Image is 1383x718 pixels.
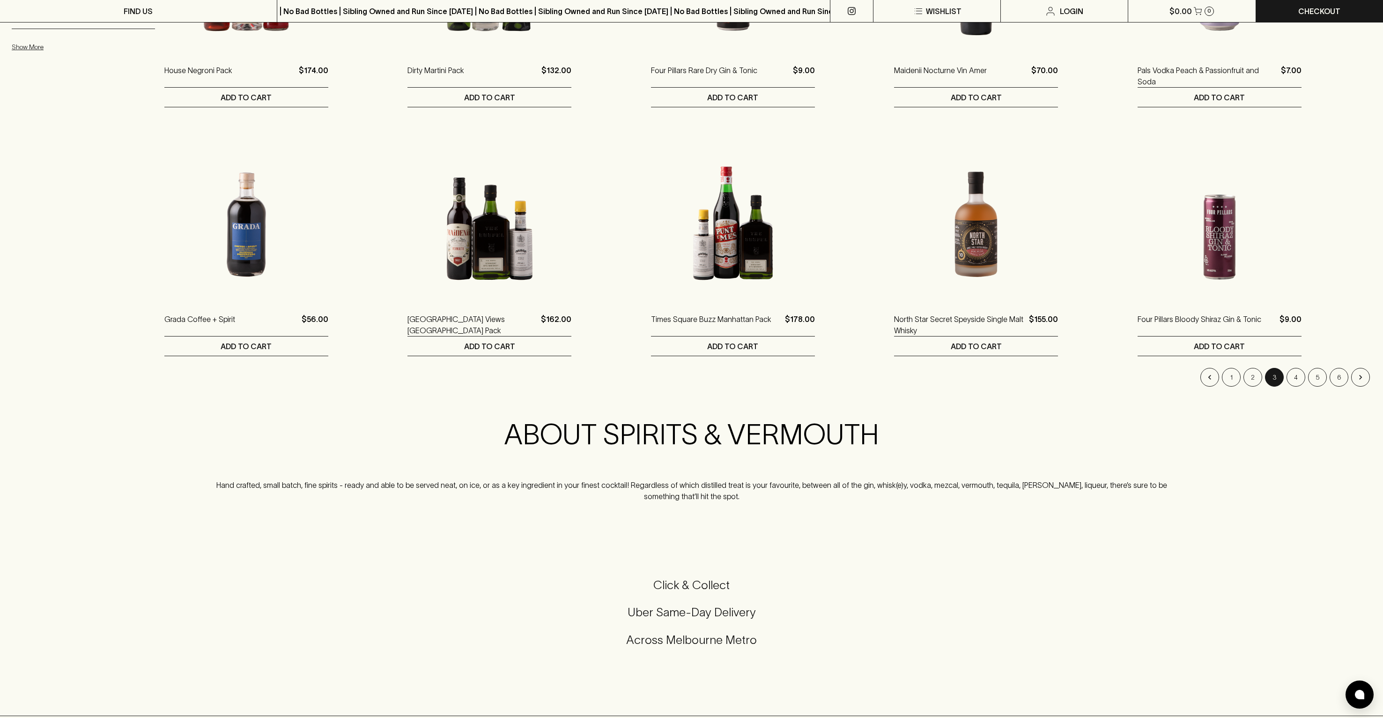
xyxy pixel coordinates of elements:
a: Pals Vodka Peach & Passionfruit and Soda [1138,65,1277,87]
button: Go to previous page [1200,368,1219,387]
button: Go to page 4 [1287,368,1305,387]
p: ADD TO CART [1194,92,1245,103]
h5: Click & Collect [11,577,1372,593]
p: ADD TO CART [464,341,515,352]
p: $0.00 [1169,6,1192,17]
p: ADD TO CART [707,92,758,103]
p: Checkout [1298,6,1340,17]
button: Go to page 2 [1243,368,1262,387]
a: Four Pillars Rare Dry Gin & Tonic [651,65,757,87]
button: ADD TO CART [407,337,571,356]
p: $56.00 [302,314,328,336]
p: $162.00 [541,314,571,336]
a: Times Square Buzz Manhattan Pack [651,314,771,336]
p: $178.00 [785,314,815,336]
h2: ABOUT SPIRITS & VERMOUTH [207,418,1176,451]
p: ADD TO CART [951,92,1002,103]
p: $155.00 [1029,314,1058,336]
p: ADD TO CART [221,341,272,352]
p: ADD TO CART [221,92,272,103]
button: ADD TO CART [1138,337,1302,356]
img: Four Pillars Bloody Shiraz Gin & Tonic [1138,135,1302,299]
button: Show More [12,37,134,57]
p: $132.00 [541,65,571,87]
button: Go to page 6 [1330,368,1348,387]
img: Times Square Buzz Manhattan Pack [651,135,815,299]
a: Maidenii Nocturne Vin Amer [894,65,987,87]
h5: Uber Same-Day Delivery [11,605,1372,620]
button: Go to page 5 [1308,368,1327,387]
a: House Negroni Pack [164,65,232,87]
button: ADD TO CART [164,88,328,107]
p: ADD TO CART [707,341,758,352]
button: ADD TO CART [894,88,1058,107]
button: ADD TO CART [164,337,328,356]
p: $174.00 [299,65,328,87]
button: ADD TO CART [651,88,815,107]
img: Central Park Views Manhattan Pack [407,135,571,299]
p: $7.00 [1281,65,1302,87]
a: Four Pillars Bloody Shiraz Gin & Tonic [1138,314,1261,336]
button: ADD TO CART [651,337,815,356]
p: $9.00 [1279,314,1302,336]
button: ADD TO CART [407,88,571,107]
p: ADD TO CART [464,92,515,103]
div: Call to action block [11,540,1372,697]
p: $70.00 [1031,65,1058,87]
p: FIND US [124,6,153,17]
img: North Star Secret Speyside Single Malt Whisky [894,135,1058,299]
button: ADD TO CART [894,337,1058,356]
a: [GEOGRAPHIC_DATA] Views [GEOGRAPHIC_DATA] Pack [407,314,537,336]
button: Go to next page [1351,368,1370,387]
button: page 3 [1265,368,1284,387]
p: Hand crafted, small batch, fine spirits - ready and able to be served neat, on ice, or as a key i... [207,479,1176,502]
p: Wishlist [926,6,961,17]
p: Login [1060,6,1083,17]
a: Dirty Martini Pack [407,65,464,87]
p: ADD TO CART [951,341,1002,352]
p: $9.00 [793,65,815,87]
p: ADD TO CART [1194,341,1245,352]
nav: pagination navigation [164,368,1371,387]
h5: Across Melbourne Metro [11,632,1372,648]
p: 0 [1207,8,1211,14]
img: bubble-icon [1355,690,1364,699]
a: Grada Coffee + Spirit [164,314,235,336]
button: Go to page 1 [1222,368,1241,387]
img: Grada Coffee + Spirit [164,135,328,299]
a: North Star Secret Speyside Single Malt Whisky [894,314,1025,336]
button: ADD TO CART [1138,88,1302,107]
